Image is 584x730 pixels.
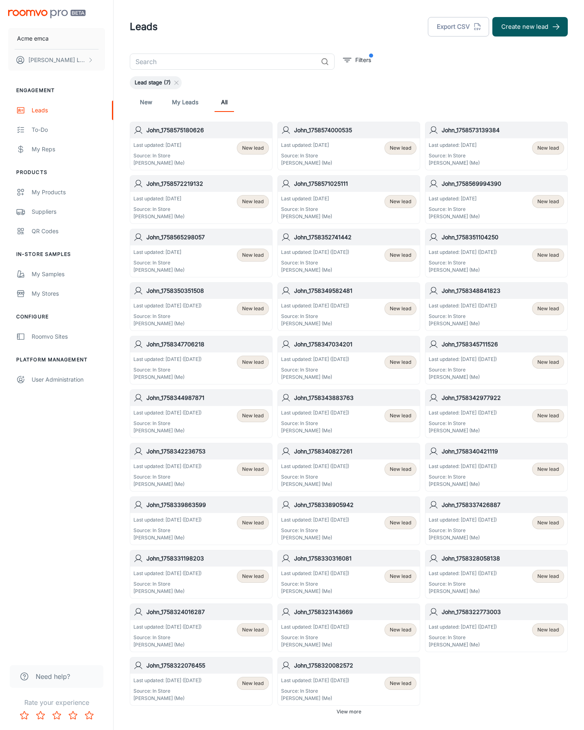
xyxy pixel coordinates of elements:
[242,251,264,259] span: New lead
[281,374,349,381] p: [PERSON_NAME] (Me)
[281,580,349,588] p: Source: In Store
[337,708,361,715] span: View more
[242,144,264,152] span: New lead
[537,626,559,633] span: New lead
[130,389,273,438] a: John_1758344987871Last updated: [DATE] ([DATE])Source: In Store[PERSON_NAME] (Me)New lead
[294,233,417,242] h6: John_1758352741442
[8,28,105,49] button: Acme emca
[133,213,185,220] p: [PERSON_NAME] (Me)
[146,340,269,349] h6: John_1758347706218
[281,516,349,524] p: Last updated: [DATE] ([DATE])
[281,473,349,481] p: Source: In Store
[133,695,202,702] p: [PERSON_NAME] (Me)
[294,286,417,295] h6: John_1758349582481
[429,142,480,149] p: Last updated: [DATE]
[133,356,202,363] p: Last updated: [DATE] ([DATE])
[133,259,185,266] p: Source: In Store
[242,305,264,312] span: New lead
[133,195,185,202] p: Last updated: [DATE]
[294,500,417,509] h6: John_1758338905942
[281,249,349,256] p: Last updated: [DATE] ([DATE])
[425,229,568,277] a: John_1758351104250Last updated: [DATE] ([DATE])Source: In Store[PERSON_NAME] (Me)New lead
[32,106,105,115] div: Leads
[281,588,349,595] p: [PERSON_NAME] (Me)
[294,554,417,563] h6: John_1758330316081
[390,359,411,366] span: New lead
[442,233,564,242] h6: John_1758351104250
[136,92,156,112] a: New
[242,573,264,580] span: New lead
[281,266,349,274] p: [PERSON_NAME] (Me)
[242,680,264,687] span: New lead
[133,142,185,149] p: Last updated: [DATE]
[281,527,349,534] p: Source: In Store
[537,359,559,366] span: New lead
[537,412,559,419] span: New lead
[429,213,480,220] p: [PERSON_NAME] (Me)
[8,10,86,18] img: Roomvo PRO Beta
[242,519,264,526] span: New lead
[355,56,371,64] p: Filters
[442,554,564,563] h6: John_1758328058138
[133,527,202,534] p: Source: In Store
[281,259,349,266] p: Source: In Store
[277,389,420,438] a: John_1758343883763Last updated: [DATE] ([DATE])Source: In Store[PERSON_NAME] (Me)New lead
[281,356,349,363] p: Last updated: [DATE] ([DATE])
[537,305,559,312] span: New lead
[429,266,497,274] p: [PERSON_NAME] (Me)
[429,570,497,577] p: Last updated: [DATE] ([DATE])
[32,188,105,197] div: My Products
[429,588,497,595] p: [PERSON_NAME] (Me)
[146,661,269,670] h6: John_1758322076455
[133,677,202,684] p: Last updated: [DATE] ([DATE])
[390,198,411,205] span: New lead
[130,443,273,492] a: John_1758342236753Last updated: [DATE] ([DATE])Source: In Store[PERSON_NAME] (Me)New lead
[277,336,420,384] a: John_1758347034201Last updated: [DATE] ([DATE])Source: In Store[PERSON_NAME] (Me)New lead
[429,366,497,374] p: Source: In Store
[442,393,564,402] h6: John_1758342977922
[425,389,568,438] a: John_1758342977922Last updated: [DATE] ([DATE])Source: In Store[PERSON_NAME] (Me)New lead
[429,320,497,327] p: [PERSON_NAME] (Me)
[277,229,420,277] a: John_1758352741442Last updated: [DATE] ([DATE])Source: In Store[PERSON_NAME] (Me)New lead
[390,305,411,312] span: New lead
[390,680,411,687] span: New lead
[133,623,202,631] p: Last updated: [DATE] ([DATE])
[442,447,564,456] h6: John_1758340421119
[133,320,202,327] p: [PERSON_NAME] (Me)
[130,54,318,70] input: Search
[277,603,420,652] a: John_1758323143669Last updated: [DATE] ([DATE])Source: In Store[PERSON_NAME] (Me)New lead
[281,570,349,577] p: Last updated: [DATE] ([DATE])
[341,54,373,67] button: filter
[130,19,158,34] h1: Leads
[133,534,202,541] p: [PERSON_NAME] (Me)
[442,500,564,509] h6: John_1758337426887
[429,473,497,481] p: Source: In Store
[8,49,105,71] button: [PERSON_NAME] Leaptools
[133,374,202,381] p: [PERSON_NAME] (Me)
[429,463,497,470] p: Last updated: [DATE] ([DATE])
[425,175,568,224] a: John_1758569994390Last updated: [DATE]Source: In Store[PERSON_NAME] (Me)New lead
[133,266,185,274] p: [PERSON_NAME] (Me)
[32,707,49,724] button: Rate 2 star
[537,519,559,526] span: New lead
[32,227,105,236] div: QR Codes
[429,356,497,363] p: Last updated: [DATE] ([DATE])
[429,259,497,266] p: Source: In Store
[133,641,202,648] p: [PERSON_NAME] (Me)
[17,34,49,43] p: Acme emca
[130,550,273,599] a: John_1758331198203Last updated: [DATE] ([DATE])Source: In Store[PERSON_NAME] (Me)New lead
[425,336,568,384] a: John_1758345711526Last updated: [DATE] ([DATE])Source: In Store[PERSON_NAME] (Me)New lead
[425,550,568,599] a: John_1758328058138Last updated: [DATE] ([DATE])Source: In Store[PERSON_NAME] (Me)New lead
[133,409,202,417] p: Last updated: [DATE] ([DATE])
[294,661,417,670] h6: John_1758320082572
[277,657,420,706] a: John_1758320082572Last updated: [DATE] ([DATE])Source: In Store[PERSON_NAME] (Me)New lead
[32,332,105,341] div: Roomvo Sites
[146,608,269,616] h6: John_1758324016287
[429,206,480,213] p: Source: In Store
[281,366,349,374] p: Source: In Store
[130,496,273,545] a: John_1758339863599Last updated: [DATE] ([DATE])Source: In Store[PERSON_NAME] (Me)New lead
[429,427,497,434] p: [PERSON_NAME] (Me)
[537,573,559,580] span: New lead
[425,496,568,545] a: John_1758337426887Last updated: [DATE] ([DATE])Source: In Store[PERSON_NAME] (Me)New lead
[130,175,273,224] a: John_1758572219132Last updated: [DATE]Source: In Store[PERSON_NAME] (Me)New lead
